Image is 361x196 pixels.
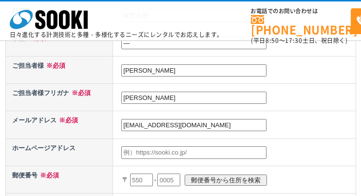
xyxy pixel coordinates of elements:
th: ご担当者様 [5,57,113,84]
input: 0005 [157,174,180,186]
th: メールアドレス [5,111,113,138]
th: 郵便番号 [5,166,113,193]
span: ※必須 [44,62,65,69]
input: 郵便番号から住所を検索 [185,175,267,186]
th: ホームページアドレス [5,138,113,166]
span: お電話でのお問い合わせは [251,8,351,14]
input: 例）example@sooki.co.jp [121,119,266,132]
input: 550 [130,174,153,186]
a: [PHONE_NUMBER] [251,15,351,35]
span: ※必須 [57,117,78,124]
th: ご担当者様フリガナ [5,84,113,111]
p: 日々進化する計測技術と多種・多様化するニーズにレンタルでお応えします。 [10,32,223,38]
input: 例）創紀 太郎 [121,64,266,77]
span: ※必須 [38,172,59,179]
span: 8:50 [266,36,279,45]
span: (平日 ～ 土日、祝日除く) [251,36,347,45]
p: 〒 - [122,169,353,191]
span: ※必須 [69,89,91,97]
span: 17:30 [285,36,303,45]
input: 例）https://sooki.co.jp/ [121,146,266,159]
input: 例）ソーキ タロウ [121,92,266,104]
